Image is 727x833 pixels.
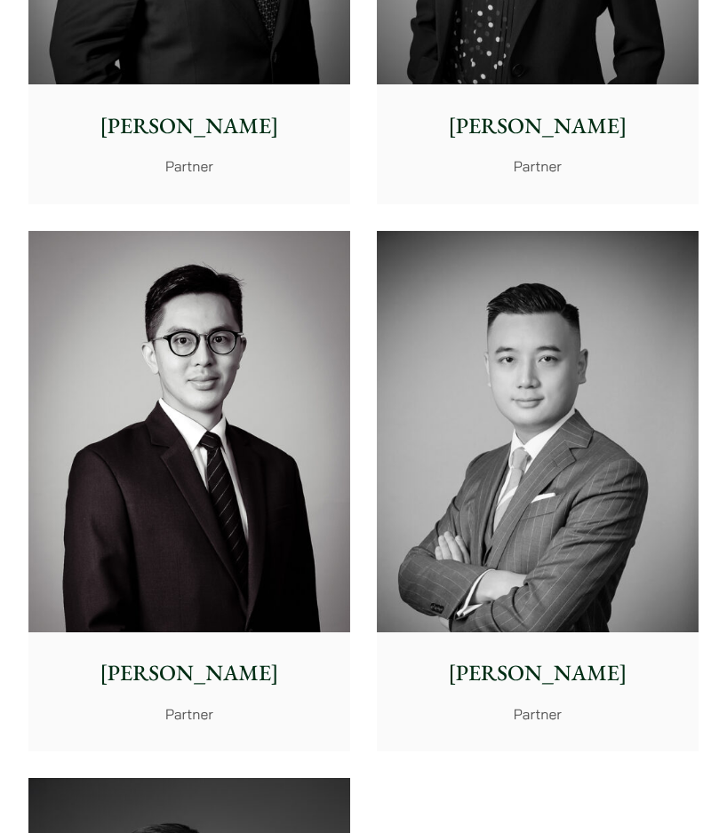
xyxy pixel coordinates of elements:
[389,155,685,177] p: Partner
[41,703,337,725] p: Partner
[389,657,685,690] p: [PERSON_NAME]
[41,110,337,143] p: [PERSON_NAME]
[389,703,685,725] p: Partner
[41,657,337,690] p: [PERSON_NAME]
[41,155,337,177] p: Partner
[377,231,699,752] a: [PERSON_NAME] Partner
[389,110,685,143] p: [PERSON_NAME]
[28,231,350,752] a: [PERSON_NAME] Partner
